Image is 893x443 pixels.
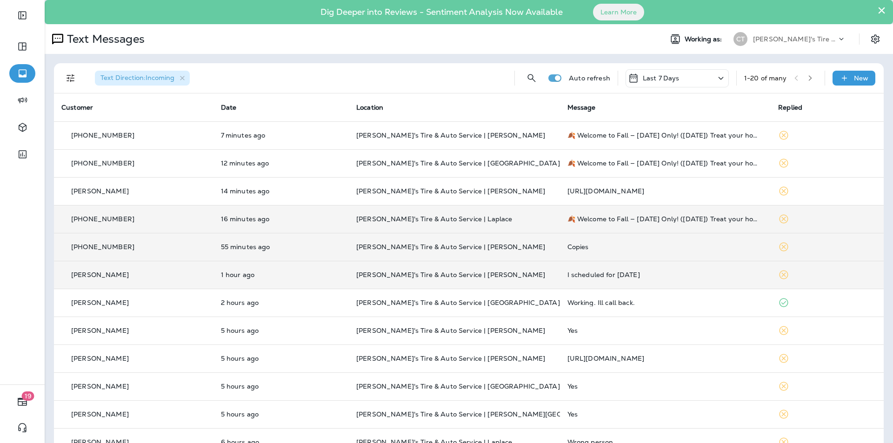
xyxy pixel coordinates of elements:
[522,69,541,87] button: Search Messages
[63,32,145,46] p: Text Messages
[9,392,35,411] button: 19
[744,74,787,82] div: 1 - 20 of many
[71,410,129,418] p: [PERSON_NAME]
[71,159,134,167] p: [PHONE_NUMBER]
[71,327,129,334] p: [PERSON_NAME]
[221,243,342,251] p: Sep 30, 2025 02:20 PM
[61,103,93,112] span: Customer
[567,132,764,139] div: 🍂 Welcome to Fall — Today Only! (9/30/2025) Treat your home to comfort and protection with LaJaun...
[356,103,383,112] span: Location
[753,35,837,43] p: [PERSON_NAME]'s Tire & Auto
[293,11,590,13] p: Dig Deeper into Reviews - Sentiment Analysis Now Available
[867,31,884,47] button: Settings
[221,355,342,362] p: Sep 30, 2025 09:59 AM
[567,187,764,195] div: https://youtube.com/shorts/I4Th2snQbCA?si=PvyUCQm1-4eksHdS
[567,327,764,334] div: Yes
[71,132,134,139] p: [PHONE_NUMBER]
[9,6,35,25] button: Expand Sidebar
[95,71,190,86] div: Text Direction:Incoming
[356,271,545,279] span: [PERSON_NAME]'s Tire & Auto Service | [PERSON_NAME]
[221,187,342,195] p: Sep 30, 2025 03:02 PM
[221,215,342,223] p: Sep 30, 2025 03:00 PM
[221,383,342,390] p: Sep 30, 2025 09:48 AM
[22,391,34,401] span: 19
[567,159,764,167] div: 🍂 Welcome to Fall — Today Only! (9/30/2025) Treat your home to comfort and protection with LaJaun...
[685,35,724,43] span: Working as:
[877,3,886,18] button: Close
[356,215,512,223] span: [PERSON_NAME]'s Tire & Auto Service | Laplace
[733,32,747,46] div: CT
[356,382,560,390] span: [PERSON_NAME]'s Tire & Auto Service | [GEOGRAPHIC_DATA]
[71,271,129,278] p: [PERSON_NAME]
[567,299,764,306] div: Working. Ill call back.
[567,410,764,418] div: Yes
[221,159,342,167] p: Sep 30, 2025 03:04 PM
[356,354,545,363] span: [PERSON_NAME]'s Tire & Auto Service | [PERSON_NAME]
[221,327,342,334] p: Sep 30, 2025 10:13 AM
[854,74,868,82] p: New
[567,355,764,362] div: https://www.facebook.com/share/r/1QzPpSGGfn/?mibextid=Nif5oz
[593,4,644,20] button: Learn More
[71,215,134,223] p: [PHONE_NUMBER]
[71,243,134,251] p: [PHONE_NUMBER]
[567,103,596,112] span: Message
[221,103,237,112] span: Date
[71,299,129,306] p: [PERSON_NAME]
[221,132,342,139] p: Sep 30, 2025 03:08 PM
[567,271,764,278] div: I scheduled for Friday
[221,299,342,306] p: Sep 30, 2025 12:29 PM
[356,131,545,139] span: [PERSON_NAME]'s Tire & Auto Service | [PERSON_NAME]
[71,355,129,362] p: [PERSON_NAME]
[567,383,764,390] div: Yes
[356,187,545,195] span: [PERSON_NAME]'s Tire & Auto Service | [PERSON_NAME]
[100,73,174,82] span: Text Direction : Incoming
[643,74,680,82] p: Last 7 Days
[61,69,80,87] button: Filters
[221,271,342,278] p: Sep 30, 2025 01:52 PM
[356,326,545,335] span: [PERSON_NAME]'s Tire & Auto Service | [PERSON_NAME]
[356,298,560,307] span: [PERSON_NAME]'s Tire & Auto Service | [GEOGRAPHIC_DATA]
[71,383,129,390] p: [PERSON_NAME]
[221,410,342,418] p: Sep 30, 2025 09:24 AM
[356,410,618,418] span: [PERSON_NAME]'s Tire & Auto Service | [PERSON_NAME][GEOGRAPHIC_DATA]
[567,243,764,251] div: Copies
[567,215,764,223] div: 🍂 Welcome to Fall — Today Only! (9/30/2025) Treat your home to comfort and protection with LaJaun...
[569,74,610,82] p: Auto refresh
[356,243,545,251] span: [PERSON_NAME]'s Tire & Auto Service | [PERSON_NAME]
[356,159,560,167] span: [PERSON_NAME]'s Tire & Auto Service | [GEOGRAPHIC_DATA]
[778,103,802,112] span: Replied
[71,187,129,195] p: [PERSON_NAME]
